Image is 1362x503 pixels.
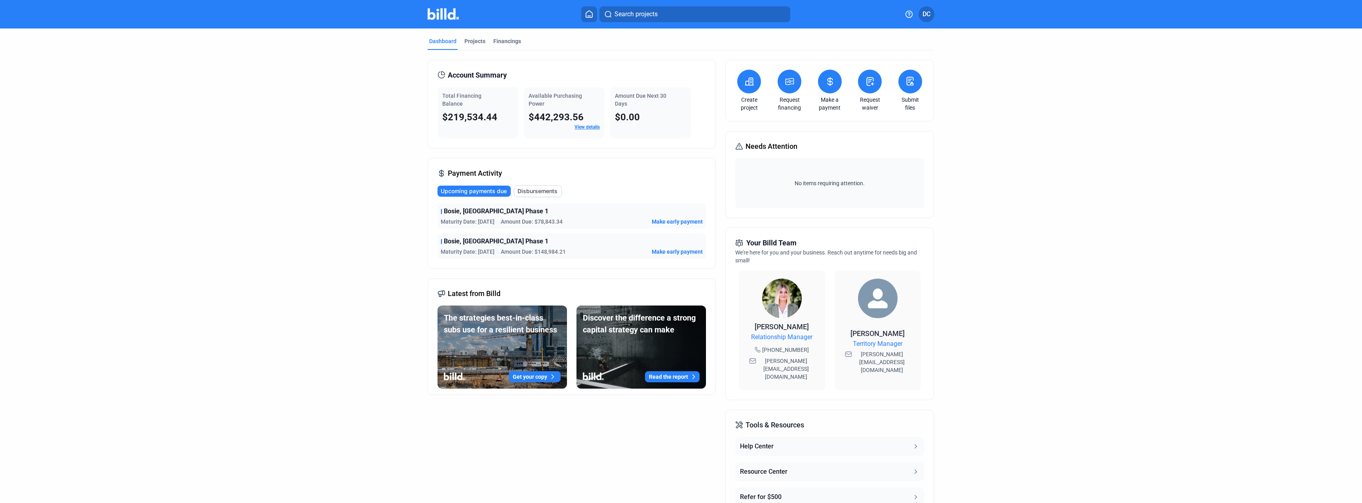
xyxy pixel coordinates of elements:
[776,96,803,112] a: Request financing
[429,37,457,45] div: Dashboard
[854,350,911,374] span: [PERSON_NAME][EMAIL_ADDRESS][DOMAIN_NAME]
[615,93,666,107] span: Amount Due Next 30 Days
[740,442,774,451] div: Help Center
[583,312,700,336] div: Discover the difference a strong capital strategy can make
[448,288,500,299] span: Latest from Billd
[441,187,507,195] span: Upcoming payments due
[441,248,495,256] span: Maturity Date: [DATE]
[493,37,521,45] div: Financings
[517,187,557,195] span: Disbursements
[652,248,703,256] button: Make early payment
[746,419,804,431] span: Tools & Resources
[816,96,844,112] a: Make a payment
[509,371,561,382] button: Get your copy
[923,9,930,19] span: DC
[758,357,815,381] span: [PERSON_NAME][EMAIL_ADDRESS][DOMAIN_NAME]
[464,37,485,45] div: Projects
[514,185,562,197] button: Disbursements
[735,462,924,481] button: Resource Center
[442,112,497,123] span: $219,534.44
[645,371,700,382] button: Read the report
[448,70,507,81] span: Account Summary
[428,8,459,20] img: Billd Company Logo
[574,124,600,130] a: View details
[740,467,788,476] div: Resource Center
[762,346,809,354] span: [PHONE_NUMBER]
[735,96,763,112] a: Create project
[615,112,640,123] span: $0.00
[614,9,658,19] span: Search projects
[853,339,902,349] span: Territory Manager
[735,249,917,264] span: We're here for you and your business. Reach out anytime for needs big and small!
[501,248,566,256] span: Amount Due: $148,984.21
[529,93,582,107] span: Available Purchasing Power
[746,141,797,152] span: Needs Attention
[755,323,809,331] span: [PERSON_NAME]
[858,279,898,318] img: Territory Manager
[738,179,921,187] span: No items requiring attention.
[444,207,548,216] span: Bosie, [GEOGRAPHIC_DATA] Phase 1
[441,218,495,226] span: Maturity Date: [DATE]
[762,279,802,318] img: Relationship Manager
[735,437,924,456] button: Help Center
[442,93,481,107] span: Total Financing Balance
[746,237,797,249] span: Your Billd Team
[501,218,563,226] span: Amount Due: $78,843.34
[438,186,511,197] button: Upcoming payments due
[850,329,905,338] span: [PERSON_NAME]
[599,6,790,22] button: Search projects
[444,237,548,246] span: Bosie, [GEOGRAPHIC_DATA] Phase 1
[751,332,812,342] span: Relationship Manager
[652,218,703,226] button: Make early payment
[529,112,584,123] span: $442,293.56
[896,96,924,112] a: Submit files
[856,96,884,112] a: Request waiver
[448,168,502,179] span: Payment Activity
[444,312,561,336] div: The strategies best-in-class subs use for a resilient business
[740,492,782,502] div: Refer for $500
[919,6,934,22] button: DC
